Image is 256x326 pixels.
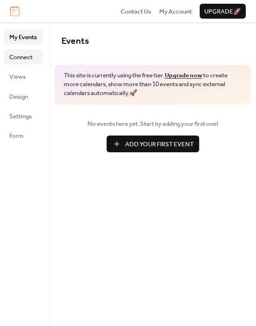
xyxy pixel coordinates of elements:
span: Connect [9,53,33,62]
span: Settings [9,112,32,121]
span: Events [61,33,89,50]
span: Views [9,72,26,81]
span: Form [9,131,24,141]
span: This site is currently using the free tier. to create more calendars, show more than 10 events an... [64,71,242,98]
a: Connect [4,49,42,64]
a: Form [4,128,42,143]
span: My Events [9,33,37,42]
a: My Account [159,7,192,16]
span: Upgrade 🚀 [204,7,241,16]
button: Upgrade🚀 [200,4,246,19]
span: No events here yet. Start by adding your first one! [61,119,244,129]
span: Design [9,92,28,102]
button: Add Your First Event [107,136,199,152]
a: Views [4,69,42,84]
a: Upgrade now [165,69,202,81]
a: Design [4,89,42,104]
img: logo [10,6,20,16]
a: Add Your First Event [61,136,244,152]
a: Contact Us [121,7,151,16]
span: Add Your First Event [125,140,194,149]
a: My Events [4,29,42,44]
a: Settings [4,109,42,123]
